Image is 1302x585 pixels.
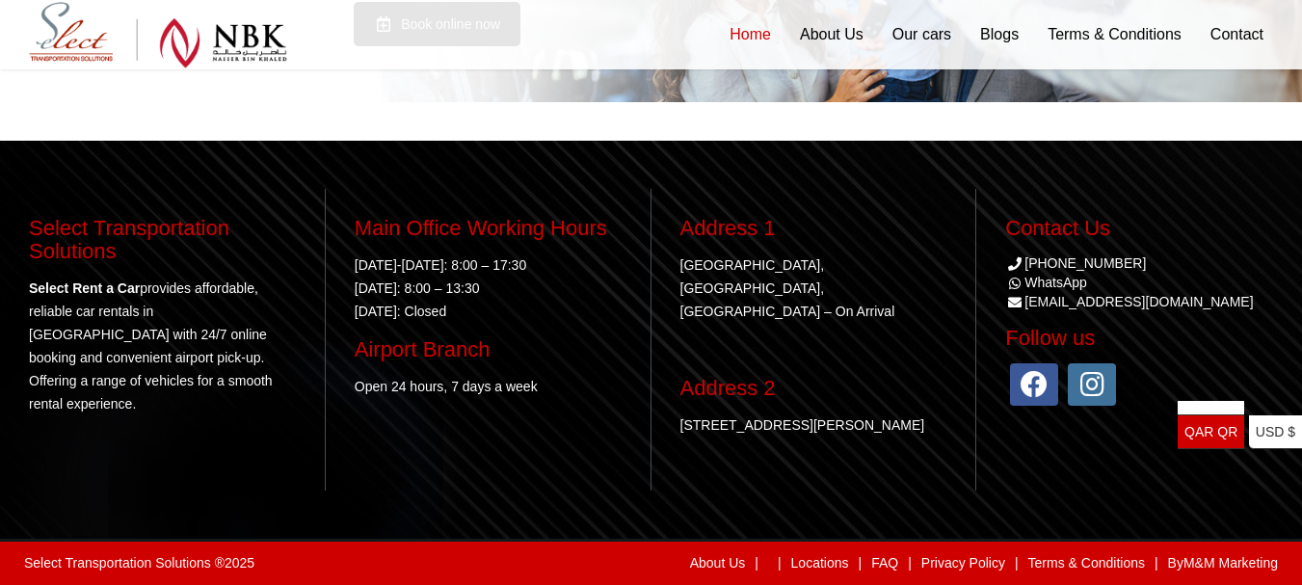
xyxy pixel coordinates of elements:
h3: Address 1 [680,217,947,240]
img: Select Rent a Car [29,2,287,68]
img: website_grey.svg [31,50,46,66]
h3: Address 2 [680,377,947,400]
a: USD $ [1249,415,1302,449]
a: Privacy Policy [921,555,1005,571]
a: About Us [690,555,746,571]
label: | [1015,556,1019,570]
li: [EMAIL_ADDRESS][DOMAIN_NAME] [1005,292,1273,311]
a: [GEOGRAPHIC_DATA], [GEOGRAPHIC_DATA], [GEOGRAPHIC_DATA] – On Arrival [680,257,895,319]
a: FAQ [871,555,898,571]
h3: Main Office Working Hours [355,217,622,240]
a: [STREET_ADDRESS][PERSON_NAME] [680,417,925,433]
div: v 4.0.25 [54,31,94,46]
h3: Contact Us [1005,217,1273,240]
div: Domain: [DOMAIN_NAME] [50,50,212,66]
a: [PHONE_NUMBER] [1005,255,1146,271]
h3: Select Transportation Solutions [29,217,296,263]
a: Locations [791,555,849,571]
div: Domain Overview [77,114,173,126]
div: By [377,551,1278,575]
div: Keywords by Traffic [216,114,318,126]
a: WhatsApp [1005,275,1087,290]
p: [DATE]-[DATE]: 8:00 – 17:30 [DATE]: 8:00 – 13:30 [DATE]: Closed [355,253,622,323]
img: logo_orange.svg [31,31,46,46]
img: tab_domain_overview_orange.svg [56,112,71,127]
label: | [1155,556,1158,570]
label: | [778,556,782,570]
label: | [859,556,863,570]
a: Terms & Conditions [1028,555,1145,571]
div: Select Transportation Solutions ® [24,556,254,570]
label: | [755,556,758,570]
h3: Airport Branch [355,338,622,361]
h3: Follow us [1005,327,1273,350]
label: | [908,556,912,570]
strong: Select Rent a Car [29,280,140,296]
p: provides affordable, reliable car rentals in [GEOGRAPHIC_DATA] with 24/7 online booking and conve... [29,277,296,415]
span: 2025 [225,555,254,571]
p: Open 24 hours, 7 days a week [355,375,622,398]
a: QAR QR [1178,415,1244,449]
img: tab_keywords_by_traffic_grey.svg [195,112,210,127]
